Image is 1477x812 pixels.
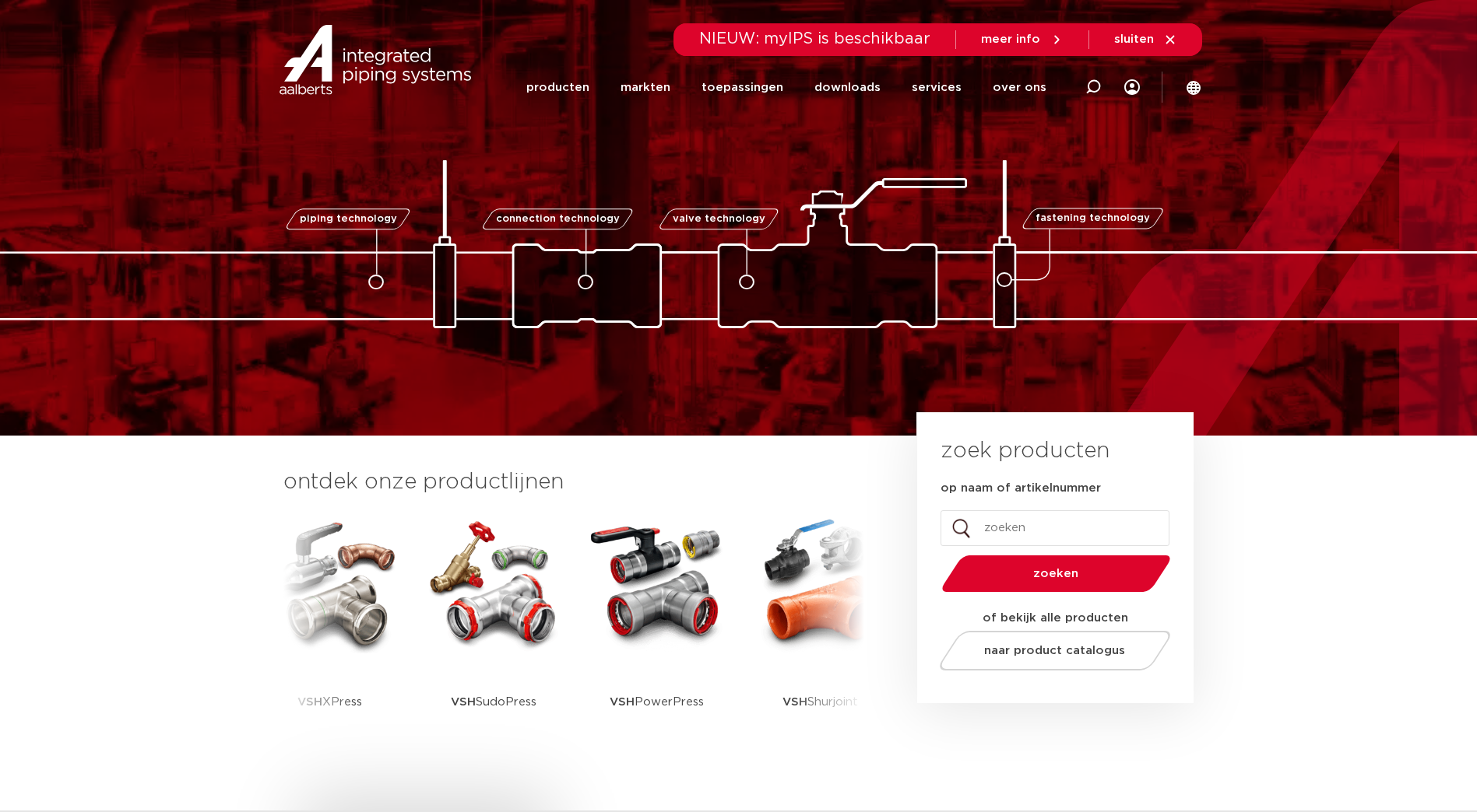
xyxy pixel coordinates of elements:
[699,31,930,47] span: NIEUW: myIPS is beschikbaar
[982,568,1131,579] span: zoeken
[526,56,1046,119] nav: Menu
[912,56,962,119] a: services
[451,696,476,708] strong: VSH
[782,653,858,751] p: Shurjoint
[941,436,1110,467] h3: zoek producten
[941,510,1169,546] input: zoeken
[1124,56,1140,119] div: my IPS
[610,696,635,708] strong: VSH
[283,467,864,498] h3: ontdek onze productlijnen
[935,554,1176,593] button: zoeken
[1114,33,1154,45] span: sluiten
[673,214,765,224] span: valve technology
[300,214,397,224] span: piping technology
[297,696,322,708] strong: VSH
[587,513,727,751] a: VSHPowerPress
[526,56,589,119] a: producten
[702,56,783,119] a: toepassingen
[451,653,536,751] p: SudoPress
[814,56,881,119] a: downloads
[260,513,400,751] a: VSHXPress
[983,612,1128,624] strong: of bekijk alle producten
[495,214,619,224] span: connection technology
[941,481,1101,496] label: op naam of artikelnummer
[610,653,704,751] p: PowerPress
[751,513,891,751] a: VSHShurjoint
[935,631,1174,670] a: naar product catalogus
[424,513,564,751] a: VSHSudoPress
[621,56,670,119] a: markten
[993,56,1046,119] a: over ons
[981,33,1064,47] a: meer info
[981,33,1040,45] span: meer info
[984,645,1125,656] span: naar product catalogus
[1114,33,1177,47] a: sluiten
[1036,214,1150,224] span: fastening technology
[782,696,807,708] strong: VSH
[297,653,362,751] p: XPress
